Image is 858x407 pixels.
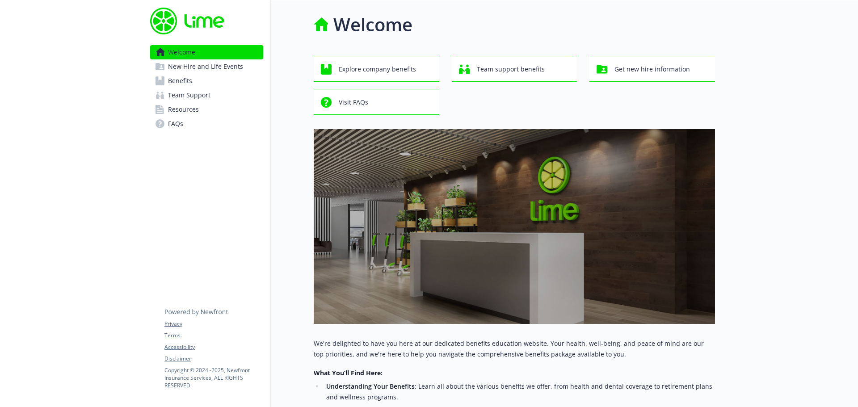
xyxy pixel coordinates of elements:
[164,355,263,363] a: Disclaimer
[150,88,263,102] a: Team Support
[150,59,263,74] a: New Hire and Life Events
[168,88,210,102] span: Team Support
[339,61,416,78] span: Explore company benefits
[150,74,263,88] a: Benefits
[168,74,192,88] span: Benefits
[164,320,263,328] a: Privacy
[168,102,199,117] span: Resources
[333,11,412,38] h1: Welcome
[324,381,715,403] li: : Learn all about the various benefits we offer, from health and dental coverage to retirement pl...
[314,369,383,377] strong: What You’ll Find Here:
[589,56,715,82] button: Get new hire information
[168,59,243,74] span: New Hire and Life Events
[314,56,439,82] button: Explore company benefits
[168,45,195,59] span: Welcome
[314,89,439,115] button: Visit FAQs
[150,45,263,59] a: Welcome
[164,366,263,389] p: Copyright © 2024 - 2025 , Newfront Insurance Services, ALL RIGHTS RESERVED
[314,129,715,324] img: overview page banner
[164,331,263,340] a: Terms
[452,56,577,82] button: Team support benefits
[614,61,690,78] span: Get new hire information
[150,117,263,131] a: FAQs
[150,102,263,117] a: Resources
[326,382,415,390] strong: Understanding Your Benefits
[168,117,183,131] span: FAQs
[339,94,368,111] span: Visit FAQs
[314,338,715,360] p: We're delighted to have you here at our dedicated benefits education website. Your health, well-b...
[477,61,545,78] span: Team support benefits
[164,343,263,351] a: Accessibility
